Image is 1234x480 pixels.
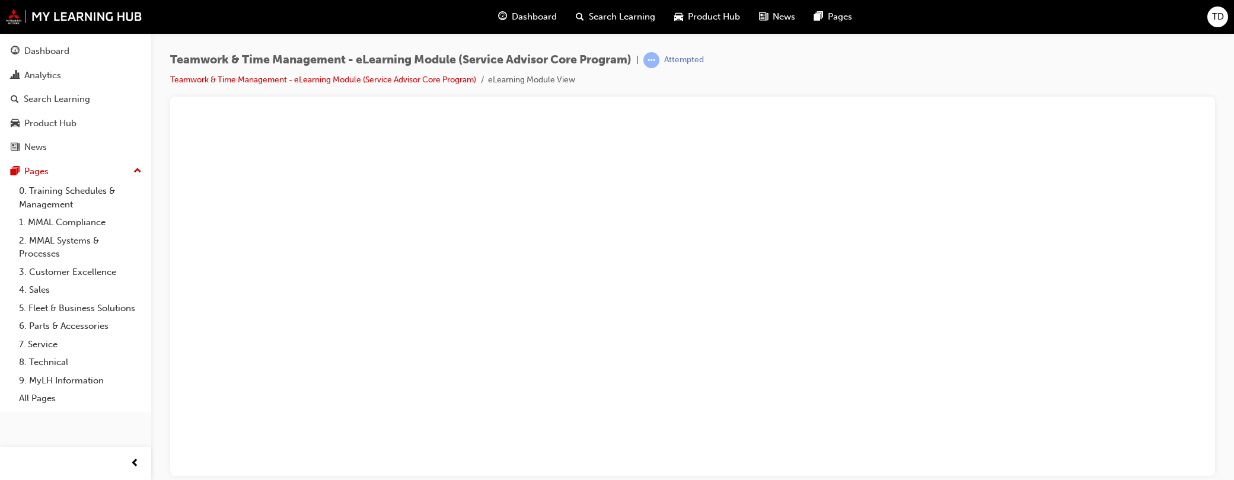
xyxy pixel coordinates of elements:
span: guage-icon [11,46,20,57]
a: 3. Customer Excellence [14,263,146,281]
div: Pages [24,165,49,178]
a: 6. Parts & Accessories [14,317,146,335]
a: pages-iconPages [805,5,862,29]
span: news-icon [759,9,768,24]
span: prev-icon [130,456,139,471]
span: Dashboard [512,10,557,24]
a: search-iconSearch Learning [566,5,665,29]
div: Dashboard [24,44,69,58]
li: eLearning Module View [488,73,575,87]
a: 5. Fleet & Business Solutions [14,299,146,318]
button: DashboardAnalyticsSearch LearningProduct HubNews [5,38,146,161]
span: Pages [828,10,852,24]
a: All Pages [14,389,146,408]
span: search-icon [11,94,19,105]
div: Search Learning [24,92,90,106]
span: up-icon [133,164,142,179]
span: News [773,10,795,24]
span: car-icon [674,9,683,24]
a: car-iconProduct Hub [665,5,750,29]
a: 0. Training Schedules & Management [14,182,146,213]
span: Teamwork & Time Management - eLearning Module (Service Advisor Core Program) [170,53,632,67]
span: pages-icon [11,167,20,177]
a: News [5,136,146,158]
div: Product Hub [24,117,76,130]
span: TD [1212,10,1224,24]
button: TD [1207,7,1228,27]
span: chart-icon [11,71,20,81]
span: pages-icon [814,9,823,24]
span: search-icon [576,9,584,24]
a: news-iconNews [750,5,805,29]
a: 7. Service [14,335,146,354]
a: Dashboard [5,40,146,62]
span: learningRecordVerb_ATTEMPT-icon [643,52,659,68]
button: Pages [5,161,146,183]
img: mmal [6,9,142,24]
a: Analytics [5,65,146,87]
span: car-icon [11,119,20,129]
a: Search Learning [5,88,146,110]
a: 1. MMAL Compliance [14,213,146,232]
span: guage-icon [498,9,507,24]
span: | [636,53,639,67]
a: 2. MMAL Systems & Processes [14,232,146,263]
a: 8. Technical [14,353,146,372]
a: guage-iconDashboard [489,5,566,29]
div: Attempted [664,55,704,66]
a: 4. Sales [14,281,146,299]
span: Search Learning [589,10,655,24]
a: Product Hub [5,113,146,135]
a: Teamwork & Time Management - eLearning Module (Service Advisor Core Program) [170,75,476,85]
div: Analytics [24,69,61,82]
span: Product Hub [688,10,740,24]
span: news-icon [11,142,20,153]
div: News [24,140,47,154]
a: 9. MyLH Information [14,372,146,390]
